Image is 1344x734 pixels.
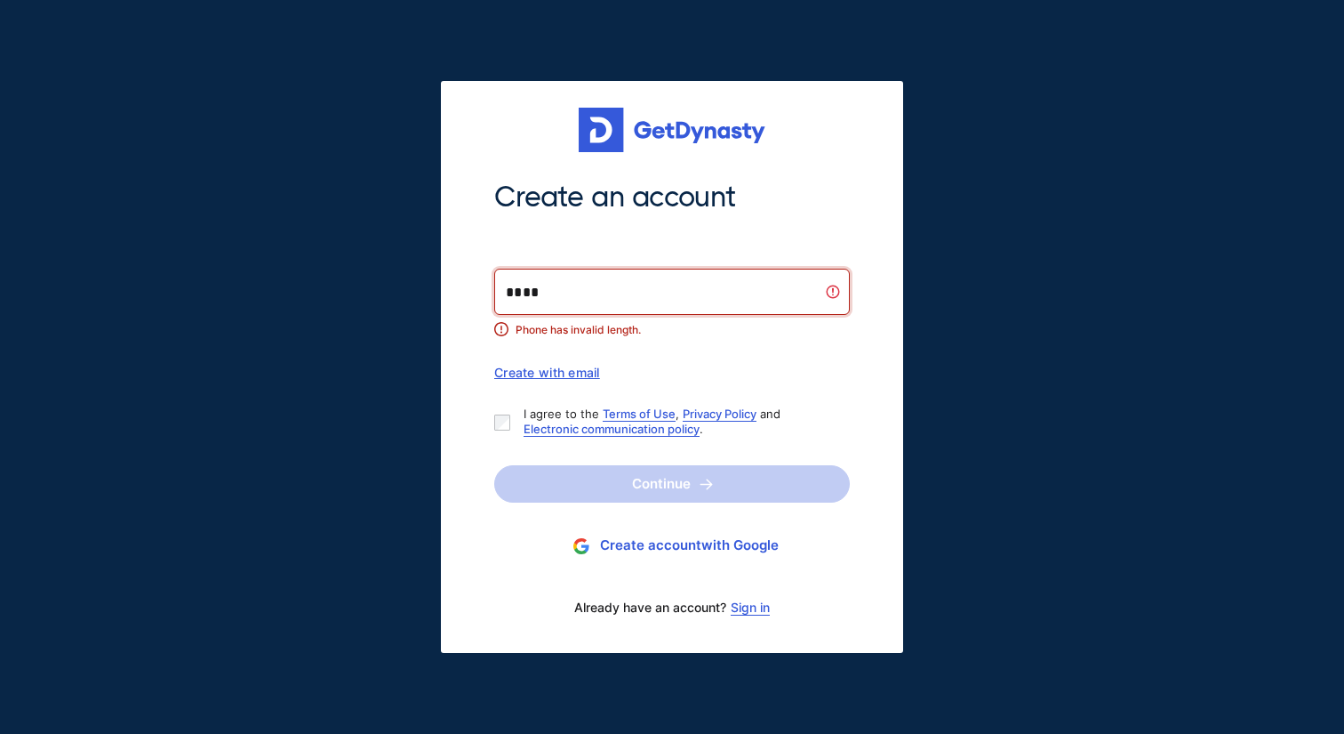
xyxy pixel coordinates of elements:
[494,179,850,216] span: Create an account
[524,407,836,437] p: I agree to the , and .
[516,322,850,338] span: Phone has invalid length.
[731,601,770,615] a: Sign in
[603,407,676,421] a: Terms of Use
[494,365,850,380] div: Create with email
[683,407,756,421] a: Privacy Policy
[494,589,850,626] div: Already have an account?
[494,529,850,562] button: Create accountwith Google
[579,108,765,152] img: Get started for free with Dynasty Trust Company
[524,422,700,436] a: Electronic communication policy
